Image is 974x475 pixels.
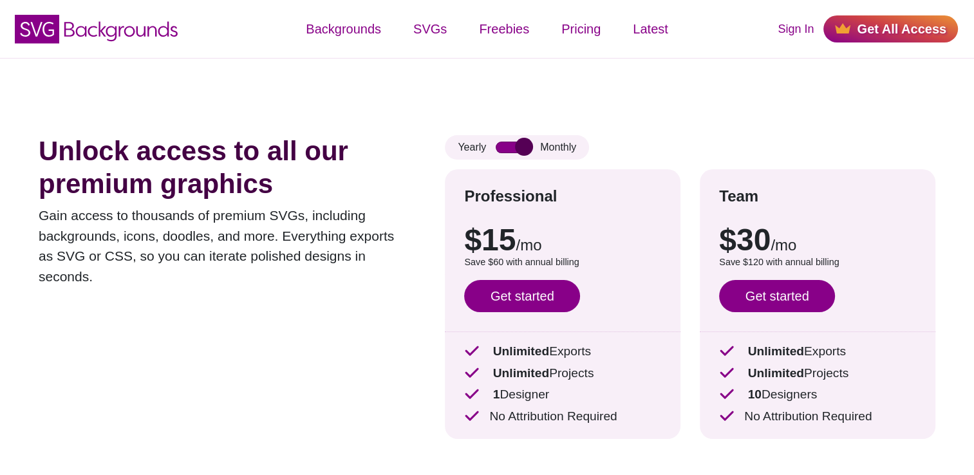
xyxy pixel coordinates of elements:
[719,187,758,205] strong: Team
[823,15,958,42] a: Get All Access
[747,344,803,358] strong: Unlimited
[545,10,617,48] a: Pricing
[493,366,549,380] strong: Unlimited
[719,280,835,312] a: Get started
[39,135,406,200] h1: Unlock access to all our premium graphics
[464,187,557,205] strong: Professional
[719,225,916,256] p: $30
[463,10,545,48] a: Freebies
[464,342,661,361] p: Exports
[39,205,406,286] p: Gain access to thousands of premium SVGs, including backgrounds, icons, doodles, and more. Everyt...
[719,342,916,361] p: Exports
[464,256,661,270] p: Save $60 with annual billing
[290,10,397,48] a: Backgrounds
[719,256,916,270] p: Save $120 with annual billing
[516,236,541,254] span: /mo
[464,364,661,383] p: Projects
[464,225,661,256] p: $15
[464,386,661,404] p: Designer
[719,386,916,404] p: Designers
[719,364,916,383] p: Projects
[747,387,761,401] strong: 10
[771,236,796,254] span: /mo
[617,10,684,48] a: Latest
[719,407,916,426] p: No Attribution Required
[747,366,803,380] strong: Unlimited
[464,280,580,312] a: Get started
[397,10,463,48] a: SVGs
[445,135,589,160] div: Yearly Monthly
[493,344,549,358] strong: Unlimited
[493,387,500,401] strong: 1
[778,21,814,38] a: Sign In
[464,407,661,426] p: No Attribution Required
